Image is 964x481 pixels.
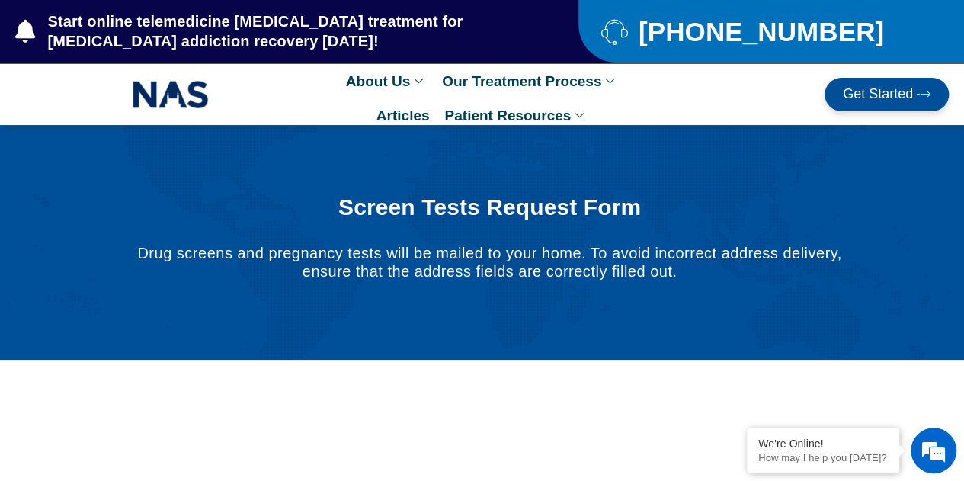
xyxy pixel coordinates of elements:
a: [PHONE_NUMBER] [601,18,926,45]
span: Get Started [843,87,913,102]
a: Articles [369,98,437,133]
a: About Us [338,64,434,98]
span: Start online telemedicine [MEDICAL_DATA] treatment for [MEDICAL_DATA] addiction recovery [DATE]! [44,11,518,51]
a: Get Started [825,78,949,111]
span: [PHONE_NUMBER] [635,22,884,41]
div: We're Online! [758,438,888,450]
a: Patient Resources [437,98,595,133]
a: Our Treatment Process [434,64,626,98]
h1: Screen Tests Request Form [123,194,856,221]
img: NAS_email_signature-removebg-preview.png [133,77,209,112]
p: Drug screens and pregnancy tests will be mailed to your home. To avoid incorrect address delivery... [123,244,856,281]
p: How may I help you today? [758,452,888,463]
a: Start online telemedicine [MEDICAL_DATA] treatment for [MEDICAL_DATA] addiction recovery [DATE]! [15,11,517,51]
